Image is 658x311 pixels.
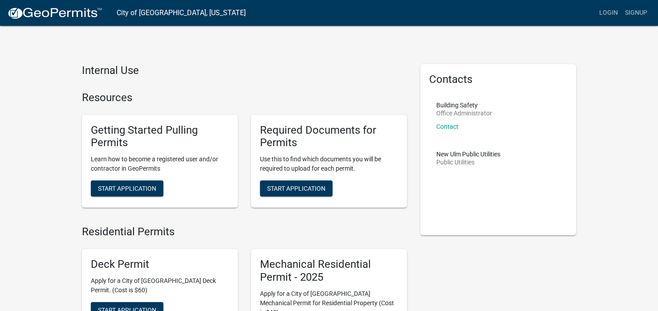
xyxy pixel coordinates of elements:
[436,102,492,108] p: Building Safety
[117,5,246,20] a: City of [GEOGRAPHIC_DATA], [US_STATE]
[621,4,651,21] a: Signup
[82,64,407,77] h4: Internal Use
[98,185,156,192] span: Start Application
[91,124,229,150] h5: Getting Started Pulling Permits
[260,180,333,196] button: Start Application
[82,225,407,238] h4: Residential Permits
[260,258,398,284] h5: Mechanical Residential Permit - 2025
[260,155,398,173] p: Use this to find which documents you will be required to upload for each permit.
[91,258,229,271] h5: Deck Permit
[596,4,621,21] a: Login
[436,151,500,157] p: New Ulm Public Utilities
[436,110,492,116] p: Office Administrator
[267,185,325,192] span: Start Application
[91,276,229,295] p: Apply for a City of [GEOGRAPHIC_DATA] Deck Permit. (Cost is $60)
[82,91,407,104] h4: Resources
[436,123,459,130] a: Contact
[260,124,398,150] h5: Required Documents for Permits
[429,73,567,86] h5: Contacts
[91,180,163,196] button: Start Application
[436,159,500,165] p: Public Utilities
[91,155,229,173] p: Learn how to become a registered user and/or contractor in GeoPermits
